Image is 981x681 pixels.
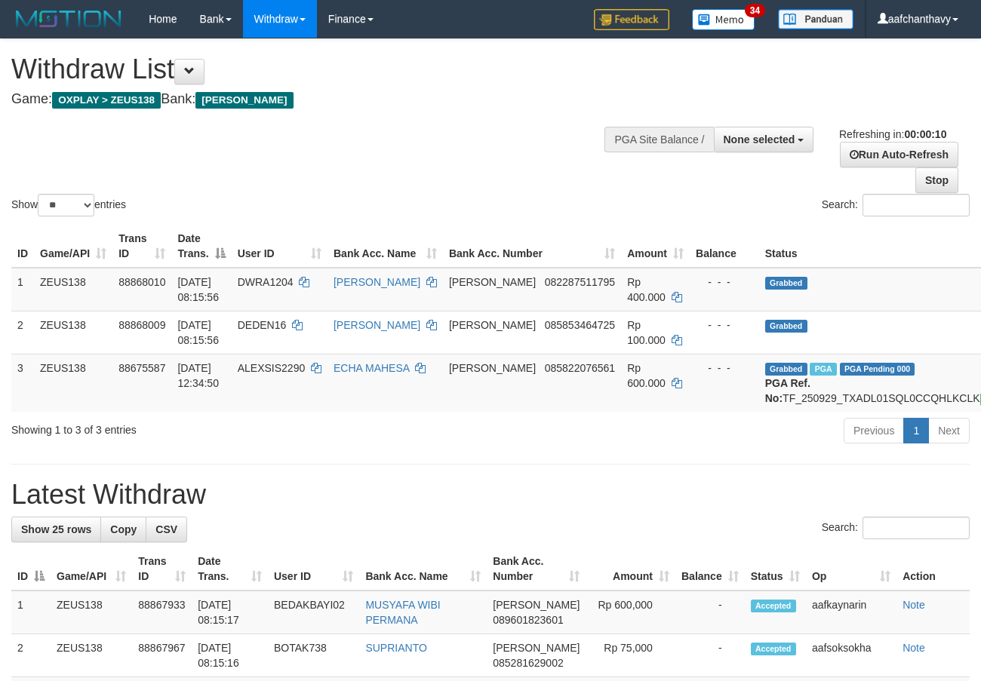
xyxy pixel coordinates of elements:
[545,319,615,331] span: Copy 085853464725 to clipboard
[810,363,836,376] span: Marked by aafpengsreynich
[690,225,759,268] th: Balance
[51,591,132,634] td: ZEUS138
[11,194,126,216] label: Show entries
[449,276,536,288] span: [PERSON_NAME]
[11,225,34,268] th: ID
[443,225,621,268] th: Bank Acc. Number: activate to sort column ascending
[545,362,615,374] span: Copy 085822076561 to clipboard
[627,276,666,303] span: Rp 400.000
[840,142,958,167] a: Run Auto-Refresh
[806,548,896,591] th: Op: activate to sort column ascending
[863,517,970,539] input: Search:
[745,4,765,17] span: 34
[34,268,112,311] td: ZEUS138
[765,277,807,290] span: Grabbed
[844,418,904,443] a: Previous
[806,634,896,677] td: aafsoksokha
[11,354,34,412] td: 3
[724,133,795,146] span: None selected
[268,548,359,591] th: User ID: activate to sort column ascending
[928,418,970,443] a: Next
[268,634,359,677] td: BOTAK738
[692,9,755,30] img: Button%20Memo.svg
[328,225,443,268] th: Bank Acc. Name: activate to sort column ascending
[604,127,713,152] div: PGA Site Balance /
[132,548,192,591] th: Trans ID: activate to sort column ascending
[586,548,675,591] th: Amount: activate to sort column ascending
[903,642,925,654] a: Note
[903,418,929,443] a: 1
[238,362,306,374] span: ALEXSIS2290
[745,548,806,591] th: Status: activate to sort column ascending
[177,362,219,389] span: [DATE] 12:34:50
[545,276,615,288] span: Copy 082287511795 to clipboard
[359,548,487,591] th: Bank Acc. Name: activate to sort column ascending
[192,634,268,677] td: [DATE] 08:15:16
[586,634,675,677] td: Rp 75,000
[714,127,814,152] button: None selected
[696,275,753,290] div: - - -
[34,354,112,412] td: ZEUS138
[118,362,165,374] span: 88675587
[238,319,287,331] span: DEDEN16
[915,167,958,193] a: Stop
[21,523,91,535] span: Show 25 rows
[100,517,146,542] a: Copy
[822,194,970,216] label: Search:
[751,600,796,612] span: Accepted
[112,225,171,268] th: Trans ID: activate to sort column ascending
[11,548,51,591] th: ID: activate to sort column descending
[839,128,946,140] span: Refreshing in:
[627,362,666,389] span: Rp 600.000
[493,657,563,669] span: Copy 085281629002 to clipboard
[11,591,51,634] td: 1
[696,317,753,333] div: - - -
[195,92,293,109] span: [PERSON_NAME]
[675,548,745,591] th: Balance: activate to sort column ascending
[132,591,192,634] td: 88867933
[34,311,112,354] td: ZEUS138
[118,276,165,288] span: 88868010
[903,599,925,611] a: Note
[822,517,970,539] label: Search:
[765,363,807,376] span: Grabbed
[765,377,810,404] b: PGA Ref. No:
[11,54,639,84] h1: Withdraw List
[751,643,796,655] span: Accepted
[449,319,536,331] span: [PERSON_NAME]
[38,194,94,216] select: Showentries
[675,634,745,677] td: -
[232,225,328,268] th: User ID: activate to sort column ascending
[806,591,896,634] td: aafkaynarin
[192,548,268,591] th: Date Trans.: activate to sort column ascending
[696,360,753,376] div: - - -
[334,362,409,374] a: ECHA MAHESA
[449,362,536,374] span: [PERSON_NAME]
[863,194,970,216] input: Search:
[840,363,915,376] span: PGA Pending
[146,517,187,542] a: CSV
[177,276,219,303] span: [DATE] 08:15:56
[11,480,970,510] h1: Latest Withdraw
[765,320,807,333] span: Grabbed
[192,591,268,634] td: [DATE] 08:15:17
[365,642,426,654] a: SUPRIANTO
[621,225,690,268] th: Amount: activate to sort column ascending
[334,276,420,288] a: [PERSON_NAME]
[11,311,34,354] td: 2
[487,548,586,591] th: Bank Acc. Number: activate to sort column ascending
[155,523,177,535] span: CSV
[51,548,132,591] th: Game/API: activate to sort column ascending
[493,614,563,626] span: Copy 089601823601 to clipboard
[11,634,51,677] td: 2
[34,225,112,268] th: Game/API: activate to sort column ascending
[675,591,745,634] td: -
[627,319,666,346] span: Rp 100.000
[11,416,398,437] div: Showing 1 to 3 of 3 entries
[365,599,440,626] a: MUSYAFA WIBI PERMANA
[52,92,161,109] span: OXPLAY > ZEUS138
[594,9,669,30] img: Feedback.jpg
[171,225,231,268] th: Date Trans.: activate to sort column descending
[238,276,294,288] span: DWRA1204
[118,319,165,331] span: 88868009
